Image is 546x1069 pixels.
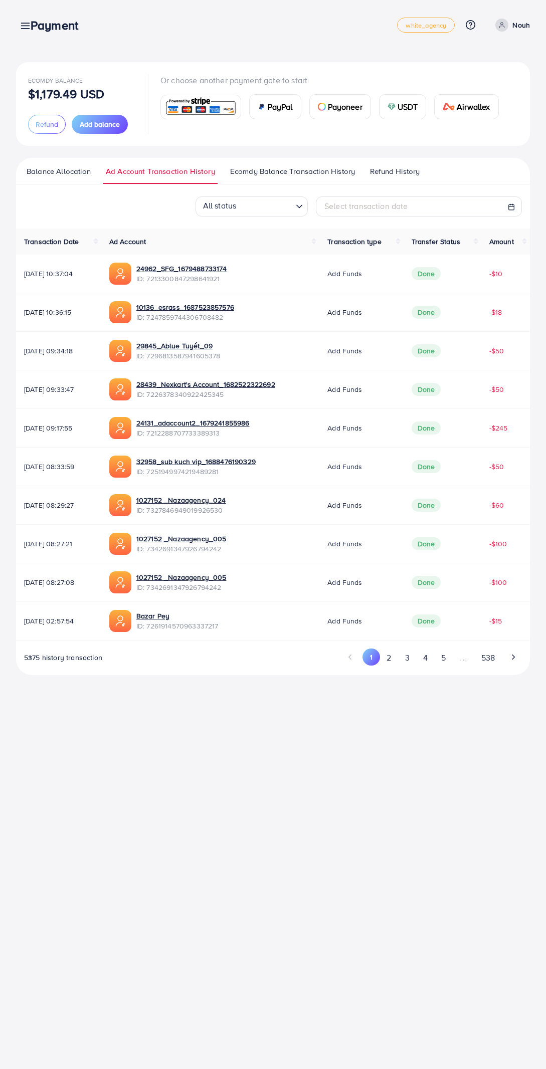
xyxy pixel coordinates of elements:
span: PayPal [268,101,293,113]
img: card [164,96,238,118]
a: 29845_Ablue Tuyết_09 [136,341,221,351]
span: Add funds [327,307,362,317]
span: -$50 [489,462,504,472]
div: Search for option [196,196,308,217]
span: Airwallex [457,101,490,113]
span: -$100 [489,577,507,587]
h3: Payment [31,18,86,33]
span: Add funds [327,269,362,279]
img: card [258,103,266,111]
button: Go to page 3 [398,649,416,667]
span: Done [412,576,441,589]
span: [DATE] 08:29:27 [24,500,93,510]
a: white_agency [397,18,455,33]
span: Ecomdy Balance Transaction History [230,166,355,177]
span: ID: 7296813587941605378 [136,351,221,361]
span: [DATE] 08:27:08 [24,577,93,587]
a: 10136_esrass_1687523857576 [136,302,234,312]
button: Go to page 1 [362,649,380,666]
span: Ad Account Transaction History [106,166,215,177]
span: ID: 7247859744306708482 [136,312,234,322]
span: -$100 [489,539,507,549]
span: -$18 [489,307,502,317]
span: Refund History [370,166,420,177]
span: Done [412,267,441,280]
img: ic-ads-acc.e4c84228.svg [109,263,131,285]
img: ic-ads-acc.e4c84228.svg [109,494,131,516]
span: Refund [36,119,58,129]
button: Go to page 2 [380,649,398,667]
span: [DATE] 10:37:04 [24,269,93,279]
p: Or choose another payment gate to start [160,74,507,86]
input: Search for option [239,198,292,214]
span: ID: 7212288707733389313 [136,428,250,438]
span: ID: 7213300847298641921 [136,274,227,284]
span: [DATE] 08:27:21 [24,539,93,549]
span: Done [412,499,441,512]
span: Balance Allocation [27,166,91,177]
a: 1027152 _Nazaagency_005 [136,572,227,582]
span: [DATE] 09:34:18 [24,346,93,356]
img: ic-ads-acc.e4c84228.svg [109,417,131,439]
img: ic-ads-acc.e4c84228.svg [109,571,131,593]
span: Done [412,306,441,319]
button: Go to page 5 [434,649,452,667]
span: Add funds [327,346,362,356]
span: Add funds [327,384,362,394]
span: ID: 7342691347926794242 [136,544,227,554]
span: -$50 [489,384,504,394]
span: Payoneer [328,101,362,113]
span: ID: 7251949974219489281 [136,467,256,477]
span: -$10 [489,269,503,279]
span: ID: 7261914570963337217 [136,621,219,631]
span: Transaction Date [24,237,79,247]
span: -$15 [489,616,502,626]
a: 28439_Nexkart's Account_1682522322692 [136,379,275,389]
a: 1027152 _Nazaagency_005 [136,534,227,544]
ul: Pagination [342,649,522,667]
span: Add funds [327,616,362,626]
span: [DATE] 09:33:47 [24,384,93,394]
span: ID: 7342691347926794242 [136,582,227,592]
a: 32958_sub kuch vip_1688476190329 [136,457,256,467]
a: card [160,95,241,119]
span: Ad Account [109,237,146,247]
img: card [443,103,455,111]
img: ic-ads-acc.e4c84228.svg [109,301,131,323]
span: white_agency [406,22,446,29]
span: Done [412,614,441,627]
span: Done [412,383,441,396]
span: ID: 7226378340922425345 [136,389,275,399]
img: ic-ads-acc.e4c84228.svg [109,610,131,632]
span: Transfer Status [412,237,460,247]
button: Go to page 538 [474,649,501,667]
span: [DATE] 10:36:15 [24,307,93,317]
a: cardAirwallex [434,94,498,119]
a: cardUSDT [379,94,427,119]
span: -$50 [489,346,504,356]
img: ic-ads-acc.e4c84228.svg [109,378,131,400]
img: ic-ads-acc.e4c84228.svg [109,340,131,362]
span: 5375 history transaction [24,653,102,663]
p: Nouh [512,19,530,31]
span: USDT [398,101,418,113]
span: -$60 [489,500,504,510]
a: 24131_adaccount2_1679241855986 [136,418,250,428]
span: [DATE] 02:57:54 [24,616,93,626]
span: [DATE] 08:33:59 [24,462,93,472]
span: [DATE] 09:17:55 [24,423,93,433]
span: Add balance [80,119,120,129]
span: Done [412,344,441,357]
img: card [388,103,396,111]
span: ID: 7327846949019926530 [136,505,226,515]
img: ic-ads-acc.e4c84228.svg [109,456,131,478]
a: 24962_SFG_1679488733174 [136,264,227,274]
span: Select transaction date [324,200,408,211]
span: Done [412,421,441,435]
p: $1,179.49 USD [28,88,104,100]
span: Ecomdy Balance [28,76,83,85]
span: -$245 [489,423,508,433]
button: Add balance [72,115,128,134]
span: All status [201,197,239,214]
button: Go to page 4 [416,649,434,667]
